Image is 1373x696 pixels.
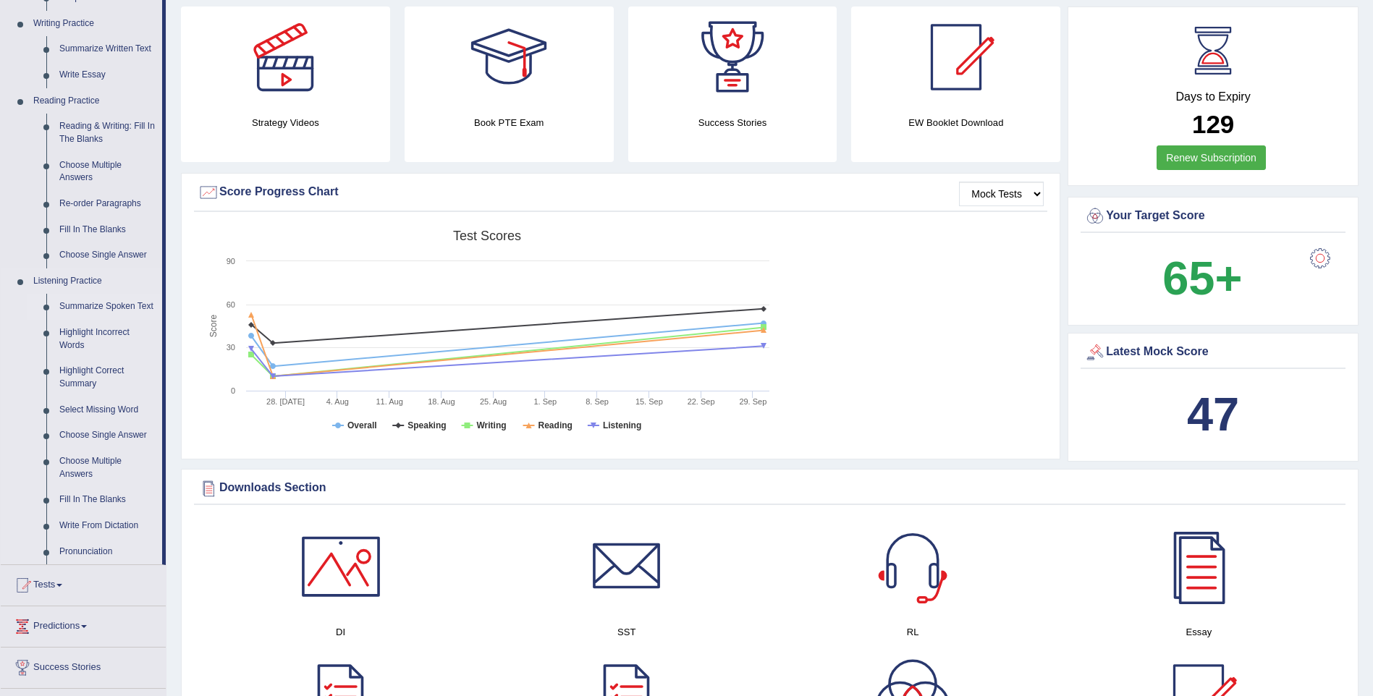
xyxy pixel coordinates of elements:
a: Re-order Paragraphs [53,191,162,217]
div: Your Target Score [1084,205,1342,227]
a: Fill In The Blanks [53,487,162,513]
a: Reading & Writing: Fill In The Blanks [53,114,162,152]
tspan: 11. Aug [376,397,402,406]
tspan: 28. [DATE] [266,397,305,406]
tspan: Listening [603,420,641,430]
a: Tests [1,565,166,601]
tspan: Overall [347,420,377,430]
a: Select Missing Word [53,397,162,423]
a: Choose Single Answer [53,423,162,449]
h4: Success Stories [628,115,837,130]
tspan: 8. Sep [586,397,609,406]
tspan: 18. Aug [428,397,455,406]
a: Success Stories [1,648,166,684]
a: Choose Multiple Answers [53,153,162,191]
b: 47 [1187,388,1239,441]
text: 0 [231,386,235,395]
div: Downloads Section [198,478,1342,499]
tspan: 22. Sep [688,397,715,406]
div: Latest Mock Score [1084,341,1342,363]
a: Pronunciation [53,539,162,565]
h4: EW Booklet Download [851,115,1060,130]
a: Write From Dictation [53,513,162,539]
a: Listening Practice [27,268,162,294]
b: 65+ [1162,252,1242,305]
h4: RL [777,624,1049,640]
h4: SST [491,624,762,640]
div: Score Progress Chart [198,182,1044,203]
tspan: 29. Sep [739,397,766,406]
tspan: Test scores [453,229,521,243]
tspan: 4. Aug [326,397,349,406]
a: Highlight Correct Summary [53,358,162,396]
h4: Days to Expiry [1084,90,1342,103]
text: 90 [227,257,235,266]
b: 129 [1192,110,1234,138]
a: Fill In The Blanks [53,217,162,243]
h4: DI [205,624,476,640]
tspan: Speaking [407,420,446,430]
a: Summarize Spoken Text [53,294,162,320]
h4: Strategy Videos [181,115,390,130]
a: Summarize Written Text [53,36,162,62]
a: Write Essay [53,62,162,88]
tspan: Writing [476,420,506,430]
tspan: Score [208,315,219,338]
tspan: 25. Aug [480,397,507,406]
a: Reading Practice [27,88,162,114]
h4: Book PTE Exam [405,115,614,130]
tspan: 1. Sep [533,397,557,406]
a: Writing Practice [27,11,162,37]
tspan: 15. Sep [635,397,663,406]
text: 60 [227,300,235,309]
a: Choose Single Answer [53,242,162,268]
a: Renew Subscription [1157,145,1266,170]
a: Choose Multiple Answers [53,449,162,487]
a: Highlight Incorrect Words [53,320,162,358]
text: 30 [227,343,235,352]
h4: Essay [1063,624,1335,640]
a: Predictions [1,606,166,642]
tspan: Reading [538,420,573,430]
